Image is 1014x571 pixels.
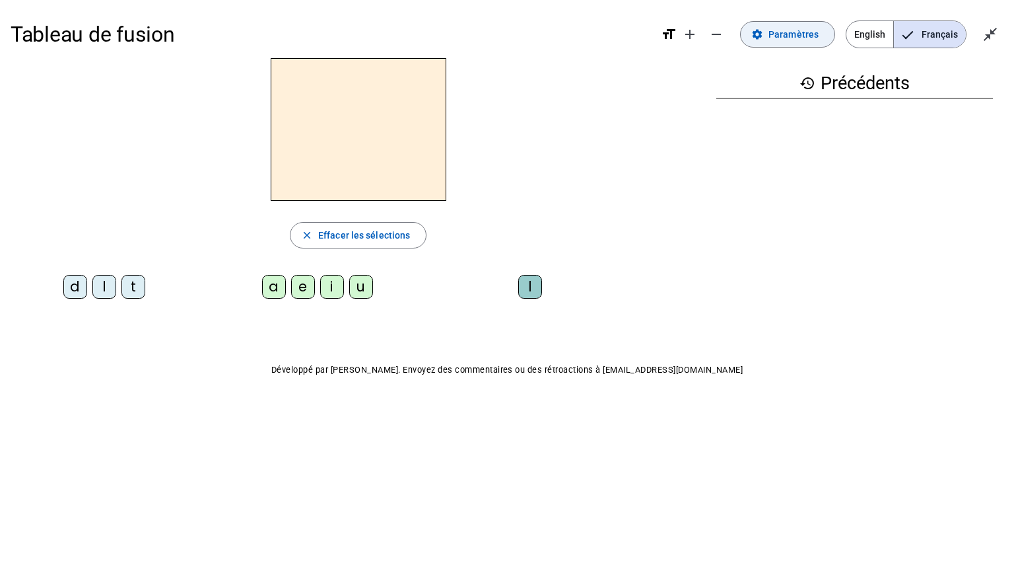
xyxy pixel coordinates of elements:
[977,21,1003,48] button: Quitter le plein écran
[894,21,966,48] span: Français
[349,275,373,299] div: u
[768,26,819,42] span: Paramètres
[11,13,650,56] h1: Tableau de fusion
[708,26,724,42] mat-icon: remove
[291,275,315,299] div: e
[703,21,729,48] button: Diminuer la taille de la police
[518,275,542,299] div: l
[682,26,698,42] mat-icon: add
[290,222,426,248] button: Effacer les sélections
[846,20,966,48] mat-button-toggle-group: Language selection
[63,275,87,299] div: d
[320,275,344,299] div: i
[318,227,410,243] span: Effacer les sélections
[121,275,145,299] div: t
[982,26,998,42] mat-icon: close_fullscreen
[661,26,677,42] mat-icon: format_size
[262,275,286,299] div: a
[716,69,993,98] h3: Précédents
[751,28,763,40] mat-icon: settings
[846,21,893,48] span: English
[740,21,835,48] button: Paramètres
[677,21,703,48] button: Augmenter la taille de la police
[92,275,116,299] div: l
[301,229,313,241] mat-icon: close
[799,75,815,91] mat-icon: history
[11,362,1003,378] p: Développé par [PERSON_NAME]. Envoyez des commentaires ou des rétroactions à [EMAIL_ADDRESS][DOMAI...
